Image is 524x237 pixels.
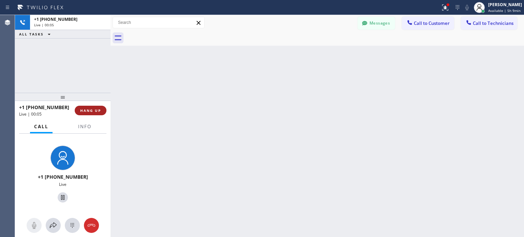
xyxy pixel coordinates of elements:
button: Call to Technicians [461,17,517,30]
span: +1 [PHONE_NUMBER] [19,104,69,110]
button: Hang up [84,218,99,233]
button: Info [74,120,96,133]
span: Info [78,123,91,130]
div: [PERSON_NAME] [488,2,522,8]
span: Live | 00:05 [19,111,42,117]
span: Call to Customer [414,20,450,26]
button: ALL TASKS [15,30,57,38]
button: Mute [462,3,472,12]
span: Call [34,123,48,130]
span: ALL TASKS [19,32,44,36]
span: Live | 00:05 [34,23,54,27]
span: +1 [PHONE_NUMBER] [38,174,88,180]
span: HANG UP [80,108,101,113]
button: Call [30,120,53,133]
button: HANG UP [75,106,106,115]
input: Search [113,17,204,28]
button: Hold Customer [58,192,68,203]
button: Messages [358,17,395,30]
span: Available | 5h 9min [488,8,521,13]
button: Open directory [46,218,61,233]
button: Call to Customer [402,17,454,30]
span: Call to Technicians [473,20,513,26]
button: Open dialpad [65,218,80,233]
button: Mute [27,218,42,233]
span: Live [59,181,67,187]
span: +1 [PHONE_NUMBER] [34,16,77,22]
